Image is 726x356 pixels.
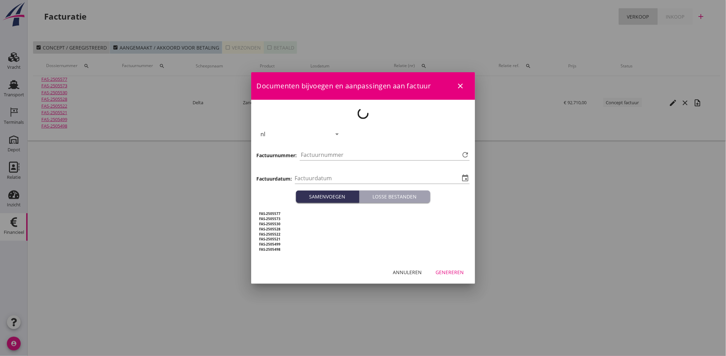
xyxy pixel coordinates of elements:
[461,174,470,182] i: event
[251,72,475,100] div: Documenten bijvoegen en aanpassingen aan factuur
[259,227,467,232] h5: FAS-2505528
[436,269,464,276] div: Genereren
[359,191,430,203] button: Losse bestanden
[259,222,467,227] h5: FAS-2505530
[388,266,428,278] button: Annuleren
[393,269,422,276] div: Annuleren
[259,247,467,252] h5: FAS-2505498
[259,216,467,222] h5: FAS-2505573
[457,82,465,90] i: close
[259,237,467,242] h5: FAS-2505521
[461,151,470,159] i: refresh
[259,232,467,237] h5: FAS-2505522
[261,131,266,137] div: nl
[295,173,460,184] input: Factuurdatum
[257,152,297,159] h3: Factuurnummer:
[430,266,470,278] button: Genereren
[257,175,292,182] h3: Factuurdatum:
[333,130,341,138] i: arrow_drop_down
[296,191,359,203] button: Samenvoegen
[259,211,467,216] h5: FAS-2505577
[299,193,356,200] div: Samenvoegen
[362,193,428,200] div: Losse bestanden
[301,149,460,160] input: Factuurnummer
[259,242,467,247] h5: FAS-2505499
